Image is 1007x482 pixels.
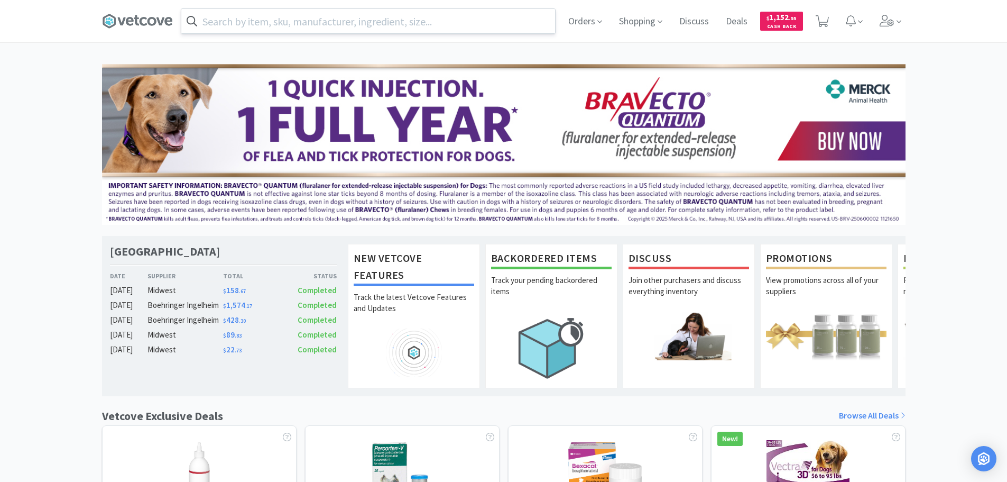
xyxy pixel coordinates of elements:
[110,329,337,341] a: [DATE]Midwest$89.83Completed
[766,312,886,360] img: hero_promotions.png
[354,250,474,286] h1: New Vetcove Features
[110,343,148,356] div: [DATE]
[766,12,797,22] span: 1,152
[110,343,337,356] a: [DATE]Midwest$22.73Completed
[348,244,480,388] a: New Vetcove FeaturesTrack the latest Vetcove Features and Updates
[298,285,337,295] span: Completed
[147,284,223,297] div: Midwest
[110,329,148,341] div: [DATE]
[110,284,337,297] a: [DATE]Midwest$158.67Completed
[223,288,226,295] span: $
[110,314,148,326] div: [DATE]
[147,299,223,312] div: Boehringer Ingelheim
[298,330,337,340] span: Completed
[722,17,752,26] a: Deals
[629,275,749,312] p: Join other purchasers and discuss everything inventory
[675,17,713,26] a: Discuss
[623,244,755,388] a: DiscussJoin other purchasers and discuss everything inventory
[110,299,337,312] a: [DATE]Boehringer Ingelheim$1,574.17Completed
[110,314,337,326] a: [DATE]Boehringer Ingelheim$428.30Completed
[789,15,797,22] span: . 95
[147,271,223,281] div: Supplier
[485,244,617,388] a: Backordered ItemsTrack your pending backordered items
[629,312,749,360] img: hero_discuss.png
[239,288,246,295] span: . 67
[223,300,252,310] span: 1,574
[354,292,474,329] p: Track the latest Vetcove Features and Updates
[223,347,226,354] span: $
[629,250,749,269] h1: Discuss
[110,299,148,312] div: [DATE]
[102,407,223,425] h1: Vetcove Exclusive Deals
[491,250,612,269] h1: Backordered Items
[181,9,555,33] input: Search by item, sku, manufacturer, ingredient, size...
[110,284,148,297] div: [DATE]
[223,330,242,340] span: 89
[235,347,242,354] span: . 73
[235,332,242,339] span: . 83
[491,312,612,384] img: hero_backorders.png
[147,343,223,356] div: Midwest
[971,446,996,471] div: Open Intercom Messenger
[491,275,612,312] p: Track your pending backordered items
[223,285,246,295] span: 158
[766,24,797,31] span: Cash Back
[223,303,226,310] span: $
[110,271,148,281] div: Date
[298,315,337,325] span: Completed
[239,317,246,324] span: . 30
[766,275,886,312] p: View promotions across all of your suppliers
[245,303,252,310] span: . 17
[147,329,223,341] div: Midwest
[766,15,769,22] span: $
[223,315,246,325] span: 428
[760,7,803,35] a: $1,152.95Cash Back
[766,250,886,269] h1: Promotions
[223,332,226,339] span: $
[298,300,337,310] span: Completed
[839,409,906,423] a: Browse All Deals
[147,314,223,326] div: Boehringer Ingelheim
[760,244,892,388] a: PromotionsView promotions across all of your suppliers
[102,64,906,225] img: 3ffb5edee65b4d9ab6d7b0afa510b01f.jpg
[280,271,337,281] div: Status
[110,244,220,259] h1: [GEOGRAPHIC_DATA]
[223,344,242,354] span: 22
[298,344,337,354] span: Completed
[223,317,226,324] span: $
[223,271,280,281] div: Total
[354,329,474,377] img: hero_feature_roadmap.png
